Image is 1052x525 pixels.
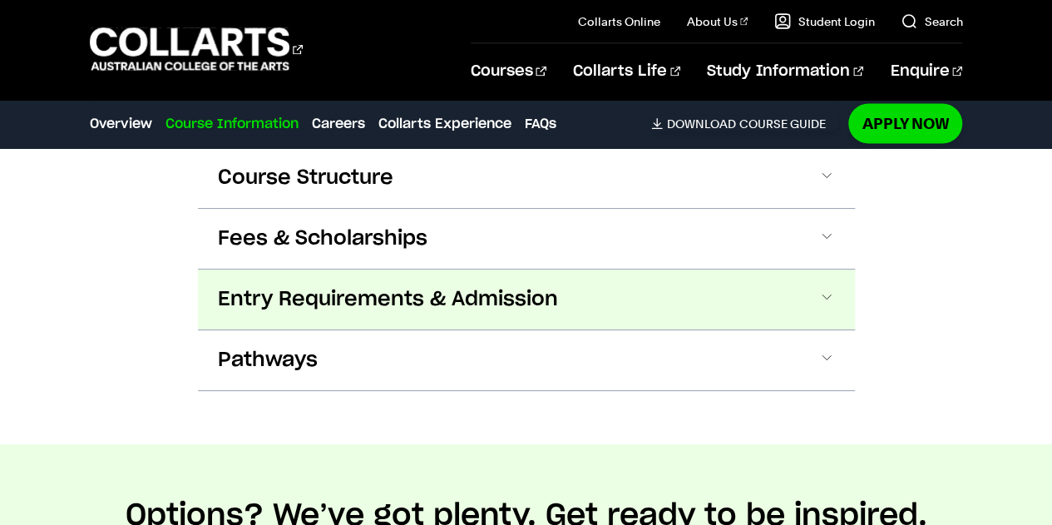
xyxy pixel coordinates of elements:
[198,270,855,329] button: Entry Requirements & Admission
[198,330,855,390] button: Pathways
[848,104,962,143] a: Apply Now
[218,347,318,374] span: Pathways
[90,114,152,134] a: Overview
[218,225,427,252] span: Fees & Scholarships
[165,114,299,134] a: Course Information
[218,286,558,313] span: Entry Requirements & Admission
[666,116,735,131] span: Download
[901,13,962,30] a: Search
[774,13,874,30] a: Student Login
[90,26,303,73] div: Go to homepage
[687,13,748,30] a: About Us
[578,13,660,30] a: Collarts Online
[573,44,680,99] a: Collarts Life
[378,114,511,134] a: Collarts Experience
[312,114,365,134] a: Careers
[198,209,855,269] button: Fees & Scholarships
[525,114,556,134] a: FAQs
[198,148,855,208] button: Course Structure
[218,165,393,191] span: Course Structure
[890,44,962,99] a: Enquire
[471,44,546,99] a: Courses
[707,44,863,99] a: Study Information
[651,116,838,131] a: DownloadCourse Guide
